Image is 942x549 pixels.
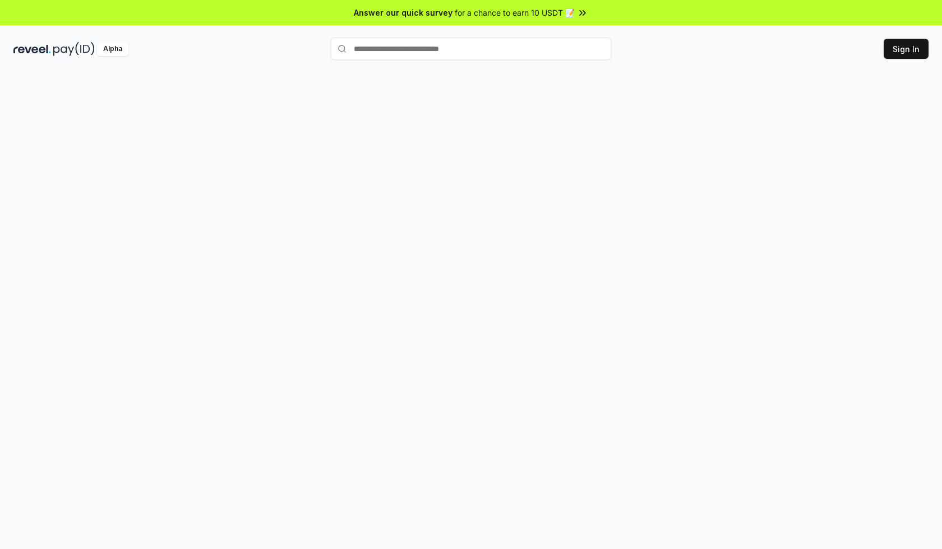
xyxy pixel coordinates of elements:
[884,39,929,59] button: Sign In
[13,42,51,56] img: reveel_dark
[455,7,575,19] span: for a chance to earn 10 USDT 📝
[354,7,452,19] span: Answer our quick survey
[97,42,128,56] div: Alpha
[53,42,95,56] img: pay_id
